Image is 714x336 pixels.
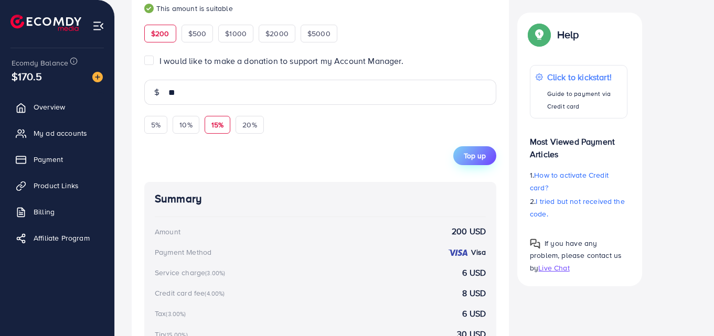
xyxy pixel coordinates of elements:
strong: 6 USD [462,267,486,279]
a: Product Links [8,175,106,196]
span: My ad accounts [34,128,87,138]
span: I tried but not received the code. [530,196,625,219]
span: How to activate Credit card? [530,170,609,193]
small: (3.00%) [166,310,186,318]
p: 2. [530,195,627,220]
div: Service charge [155,267,228,278]
span: 5% [151,120,161,130]
span: Payment [34,154,63,165]
a: Overview [8,96,106,117]
span: $200 [151,28,169,39]
span: 15% [211,120,223,130]
img: Popup guide [530,239,540,249]
span: Ecomdy Balance [12,58,68,68]
a: Affiliate Program [8,227,106,248]
img: guide [144,4,154,13]
strong: Visa [471,247,486,257]
a: Billing [8,201,106,222]
p: Most Viewed Payment Articles [530,127,627,160]
span: If you have any problem, please contact us by [530,238,622,273]
span: 10% [179,120,192,130]
img: menu [92,20,104,32]
span: Product Links [34,180,79,191]
strong: 8 USD [462,287,486,299]
img: logo [10,15,81,31]
div: Payment Method [155,247,211,257]
div: Credit card fee [155,288,228,298]
span: $2000 [265,28,289,39]
span: $500 [188,28,207,39]
div: Amount [155,226,180,237]
small: (4.00%) [205,289,225,298]
img: credit [447,248,468,257]
span: Billing [34,207,55,217]
a: My ad accounts [8,123,106,144]
span: $1000 [225,28,247,39]
span: Top up [464,150,486,161]
span: I would like to make a donation to support my Account Manager. [159,55,403,67]
p: Click to kickstart! [547,71,622,83]
span: $170.5 [12,69,42,84]
button: Top up [453,146,496,165]
h4: Summary [155,192,486,205]
span: Overview [34,102,65,112]
span: Affiliate Program [34,233,90,243]
a: Payment [8,149,106,170]
small: This amount is suitable [144,3,496,14]
img: Popup guide [530,25,549,44]
iframe: Chat [669,289,706,328]
span: Live Chat [538,262,569,273]
p: Help [557,28,579,41]
img: image [92,72,103,82]
p: Guide to payment via Credit card [547,88,622,113]
span: $5000 [307,28,331,39]
div: Tax [155,308,189,319]
small: (3.00%) [205,269,225,277]
p: 1. [530,169,627,194]
strong: 6 USD [462,308,486,320]
strong: 200 USD [452,225,486,237]
span: 20% [242,120,257,130]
